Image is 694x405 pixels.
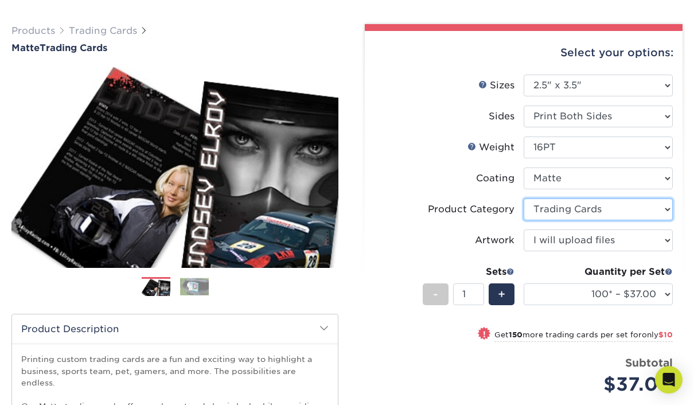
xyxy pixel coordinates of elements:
a: MatteTrading Cards [11,42,338,53]
div: Sets [423,265,514,279]
img: Matte 01 [11,54,338,281]
a: Trading Cards [69,25,137,36]
span: - [433,286,438,303]
div: Quantity per Set [524,265,673,279]
img: Trading Cards 01 [142,278,170,298]
div: Weight [467,141,514,154]
div: Sizes [478,79,514,92]
div: Sides [489,110,514,123]
span: only [642,330,673,339]
strong: 150 [509,330,523,339]
h2: Product Description [12,314,338,344]
span: $10 [658,330,673,339]
span: ! [483,328,486,340]
a: Products [11,25,55,36]
small: Get more trading cards per set for [494,330,673,342]
div: Coating [476,172,514,185]
div: Select your options: [374,31,673,75]
span: + [498,286,505,303]
div: $37.00 [532,371,673,398]
div: Artwork [475,233,514,247]
h1: Trading Cards [11,42,338,53]
span: Matte [11,42,40,53]
img: Trading Cards 02 [180,278,209,295]
div: Product Category [428,202,514,216]
strong: Subtotal [625,356,673,369]
div: Open Intercom Messenger [655,366,683,394]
